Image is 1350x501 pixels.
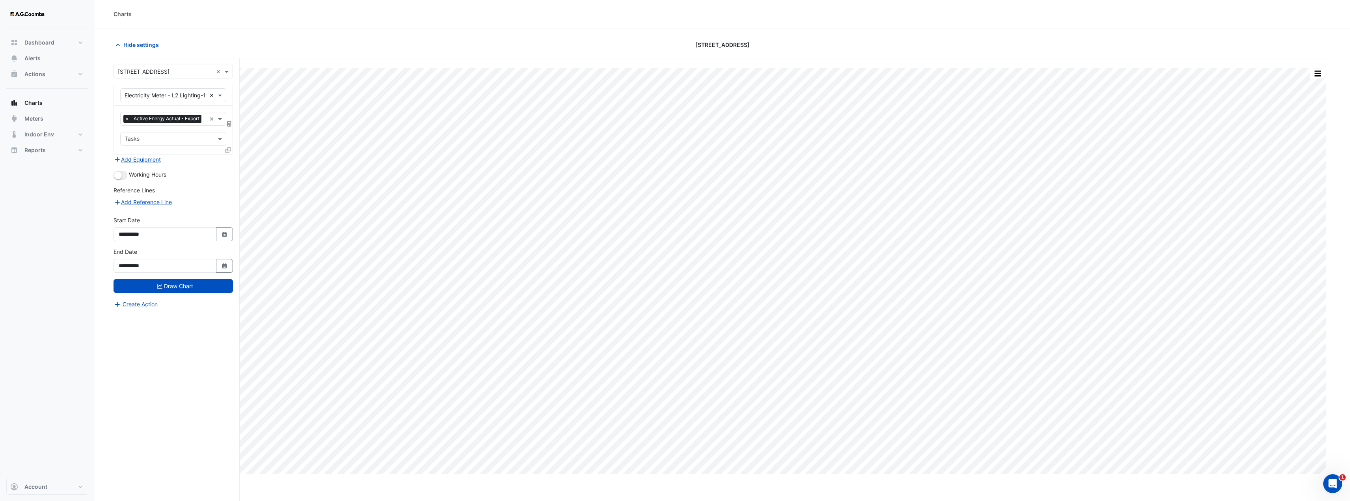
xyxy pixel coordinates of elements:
app-icon: Charts [10,99,18,107]
span: Actions [24,70,45,78]
button: Alerts [6,50,88,66]
div: Charts [114,10,132,18]
span: Reports [24,146,46,154]
app-icon: Dashboard [10,39,18,47]
span: Clear [216,67,223,76]
button: Actions [6,66,88,82]
span: 1 [1339,474,1346,481]
span: Working Hours [129,171,166,178]
button: Reports [6,142,88,158]
div: Tasks [123,134,140,145]
button: Account [6,479,88,495]
button: Add Reference Line [114,197,172,207]
app-icon: Actions [10,70,18,78]
iframe: Intercom live chat [1323,474,1342,493]
span: Active Energy Actual - Export [132,115,201,123]
label: End Date [114,248,137,256]
span: Indoor Env [24,130,54,138]
span: Clear [209,115,216,123]
button: Hide settings [114,38,164,52]
span: Choose Function [226,120,233,127]
span: Account [24,483,47,491]
button: Dashboard [6,35,88,50]
button: Add Equipment [114,155,161,164]
label: Reference Lines [114,186,155,194]
button: More Options [1310,69,1326,78]
span: Clear [209,91,216,99]
span: Hide settings [123,41,159,49]
button: Indoor Env [6,127,88,142]
fa-icon: Select Date [221,231,228,238]
button: Create Action [114,300,158,309]
app-icon: Reports [10,146,18,154]
span: Alerts [24,54,41,62]
fa-icon: Select Date [221,263,228,269]
img: Company Logo [9,6,45,22]
button: Charts [6,95,88,111]
span: Meters [24,115,43,123]
button: Draw Chart [114,279,233,293]
span: [STREET_ADDRESS] [695,41,750,49]
app-icon: Indoor Env [10,130,18,138]
span: × [123,115,130,123]
button: Meters [6,111,88,127]
span: Dashboard [24,39,54,47]
span: Clone Favourites and Tasks from this Equipment to other Equipment [225,147,231,153]
app-icon: Alerts [10,54,18,62]
span: Charts [24,99,43,107]
label: Start Date [114,216,140,224]
app-icon: Meters [10,115,18,123]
